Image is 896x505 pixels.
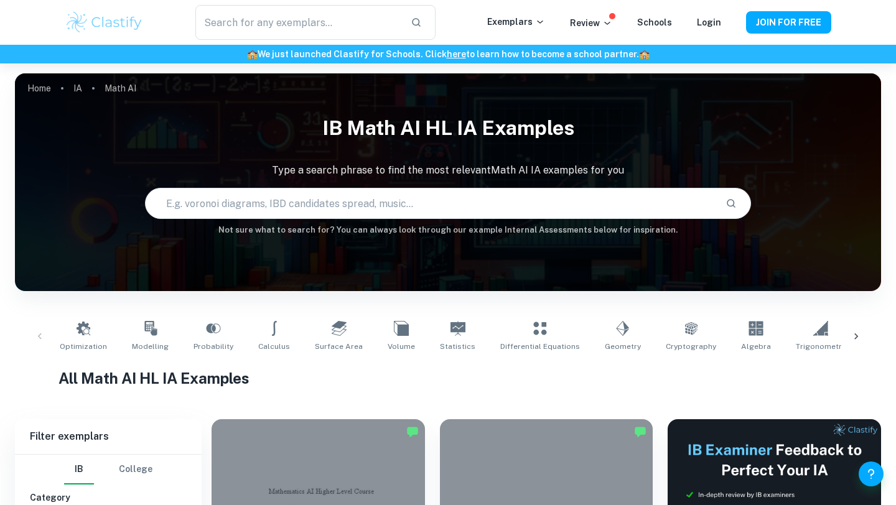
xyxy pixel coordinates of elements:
[194,341,233,352] span: Probability
[440,341,475,352] span: Statistics
[2,47,894,61] h6: We just launched Clastify for Schools. Click to learn how to become a school partner.
[60,341,107,352] span: Optimization
[666,341,716,352] span: Cryptography
[859,461,884,486] button: Help and Feedback
[570,16,612,30] p: Review
[247,49,258,59] span: 🏫
[73,80,82,97] a: IA
[15,419,202,454] h6: Filter exemplars
[132,341,169,352] span: Modelling
[65,10,144,35] img: Clastify logo
[637,17,672,27] a: Schools
[195,5,401,40] input: Search for any exemplars...
[746,11,831,34] button: JOIN FOR FREE
[15,224,881,236] h6: Not sure what to search for? You can always look through our example Internal Assessments below f...
[146,186,716,221] input: E.g. voronoi diagrams, IBD candidates spread, music...
[315,341,363,352] span: Surface Area
[64,455,152,484] div: Filter type choice
[487,15,545,29] p: Exemplars
[119,455,152,484] button: College
[447,49,466,59] a: here
[605,341,641,352] span: Geometry
[15,108,881,148] h1: IB Math AI HL IA examples
[406,425,419,438] img: Marked
[634,425,646,438] img: Marked
[105,81,136,95] p: Math AI
[15,163,881,178] p: Type a search phrase to find the most relevant Math AI IA examples for you
[27,80,51,97] a: Home
[796,341,846,352] span: Trigonometry
[30,491,187,504] h6: Category
[697,17,721,27] a: Login
[741,341,771,352] span: Algebra
[58,367,838,389] h1: All Math AI HL IA Examples
[388,341,415,352] span: Volume
[64,455,94,484] button: IB
[500,341,580,352] span: Differential Equations
[639,49,650,59] span: 🏫
[258,341,290,352] span: Calculus
[721,193,742,214] button: Search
